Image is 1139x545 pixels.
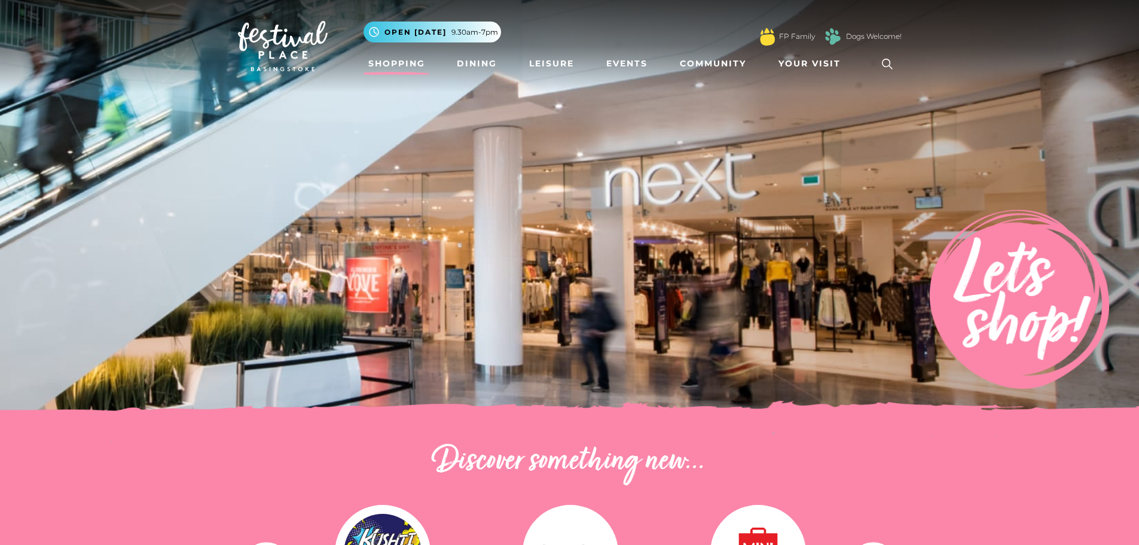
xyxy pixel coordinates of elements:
[846,31,902,42] a: Dogs Welcome!
[451,27,498,38] span: 9.30am-7pm
[778,57,841,70] span: Your Visit
[524,53,579,75] a: Leisure
[774,53,851,75] a: Your Visit
[384,27,447,38] span: Open [DATE]
[238,443,902,481] h2: Discover something new...
[601,53,652,75] a: Events
[238,21,328,71] img: Festival Place Logo
[452,53,502,75] a: Dining
[675,53,751,75] a: Community
[779,31,815,42] a: FP Family
[364,53,430,75] a: Shopping
[364,22,501,42] button: Open [DATE] 9.30am-7pm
